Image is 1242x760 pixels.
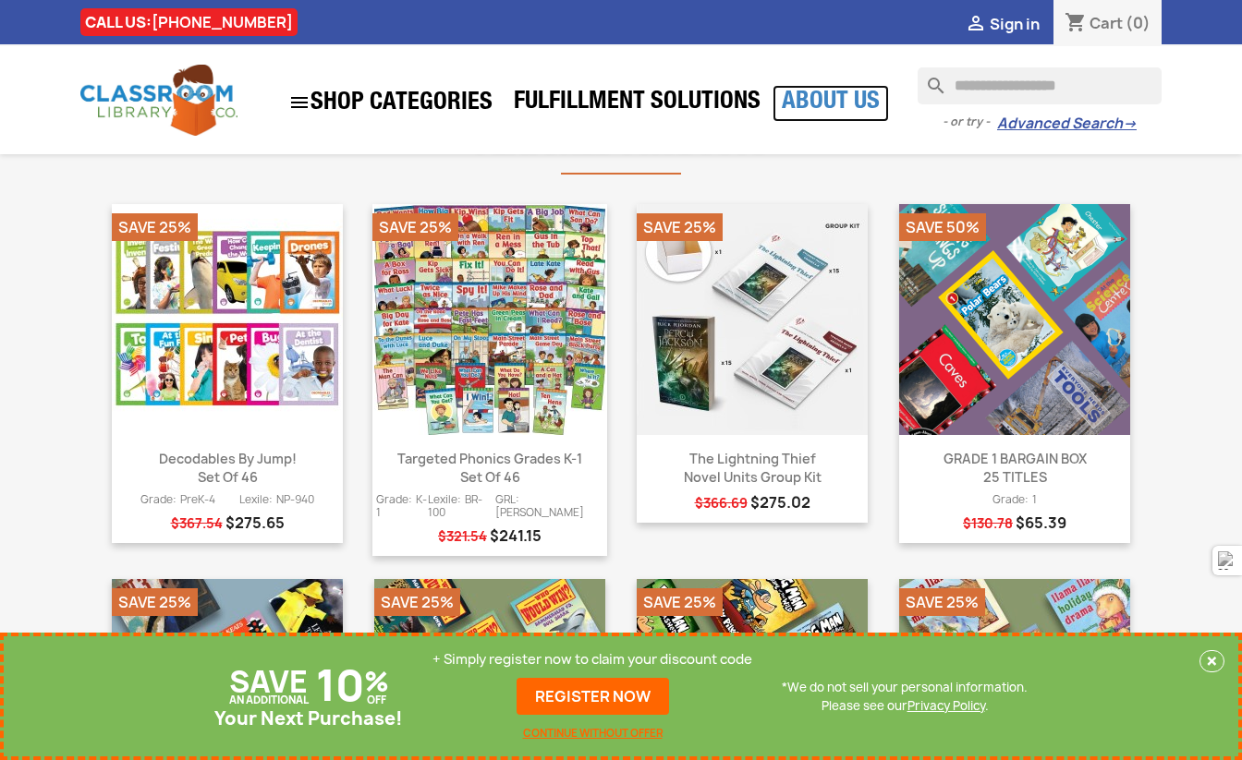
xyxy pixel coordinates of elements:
a: The Lightning ThiefNovel Units Group Kit [684,450,822,486]
a:  Sign in [965,14,1040,34]
i: search [918,67,940,90]
span: GRL: [PERSON_NAME] [495,493,603,520]
span: Price [1016,513,1066,533]
a: [PHONE_NUMBER] [152,12,293,32]
span: Lexile: NP-940 [239,493,314,507]
div: CALL US: [80,8,298,36]
img: Targeted Phonics Grades K-1 (Set of 46) [374,204,605,435]
a: Advanced Search→ [997,115,1137,133]
span: Sign in [990,14,1040,34]
span: - or try - [943,113,997,131]
li: Save 25% [374,588,460,616]
img: Classroom Library Company [80,65,237,136]
span: Regular price [438,527,487,546]
span: Grade: 1 [992,493,1037,507]
li: Save 25% [112,588,198,616]
span: (0) [1126,13,1151,33]
a: GRADE 1 BARGAIN BOX25 TITLES [944,450,1087,486]
li: Save 25% [372,213,458,241]
span: Lexile: BR-100 [428,493,495,520]
span: Grade: K-1 [376,493,428,520]
img: The Lightning Thief (Novel Units Group Kit) [637,204,868,435]
span: Price [225,513,285,533]
a: SHOP CATEGORIES [279,82,502,123]
span: → [1123,115,1137,133]
span: Price [490,525,542,546]
a: Targeted Phonics Grades K-1 (Set of 46) [372,204,607,435]
img: Decodables by Jump! (Set of 46) [112,204,343,435]
i: shopping_cart [1065,13,1087,35]
i:  [288,91,310,114]
a: Decodables by Jump!Set of 46 [159,450,297,486]
input: Search [918,67,1162,104]
span: Regular price [695,494,748,513]
span: Price [750,492,810,513]
li: Save 25% [637,213,723,241]
span: Cart [1090,13,1123,33]
li: Save 25% [899,588,985,616]
img: GRADE 1 BARGAIN BOX, 25 TITLES, 50% DISCOUNT [899,204,1130,435]
a: About Us [773,85,889,122]
li: Save 25% [112,213,198,241]
span: Grade: PreK-4 [140,493,215,507]
a: Fulfillment Solutions [505,85,770,122]
a: Targeted Phonics Grades K-1Set of 46 [397,450,582,486]
i:  [965,14,987,36]
li: Save 50% [899,213,986,241]
li: Save 25% [637,588,723,616]
span: Regular price [171,514,223,533]
span: Regular price [963,514,1013,533]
